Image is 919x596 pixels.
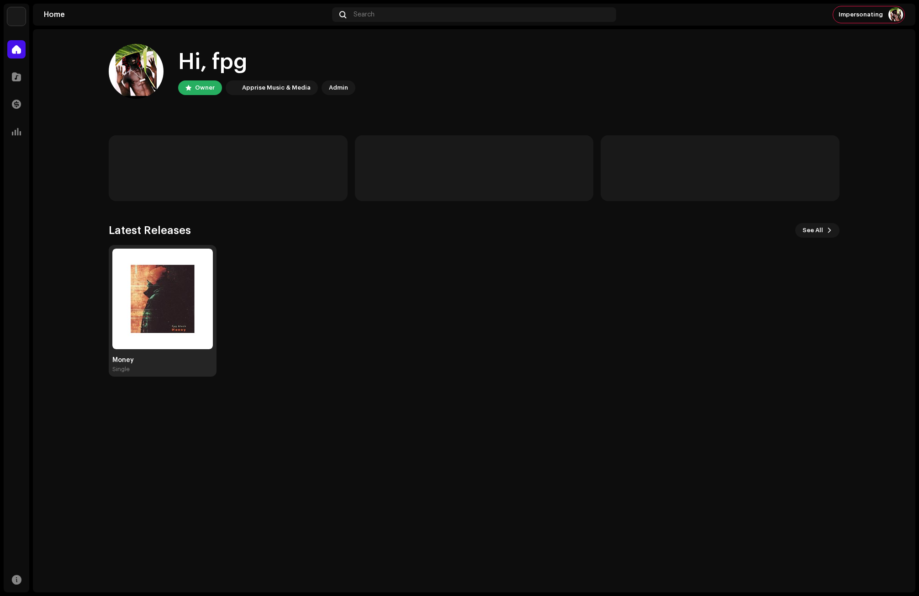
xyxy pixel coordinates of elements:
[109,44,164,99] img: 4f865e35-e55a-47fd-bf38-63a3c64e6656
[839,11,883,18] span: Impersonating
[354,11,375,18] span: Search
[7,7,26,26] img: 1c16f3de-5afb-4452-805d-3f3454e20b1b
[795,223,840,238] button: See All
[112,366,130,373] div: Single
[242,82,311,93] div: Apprise Music & Media
[44,11,328,18] div: Home
[329,82,348,93] div: Admin
[227,82,238,93] img: 1c16f3de-5afb-4452-805d-3f3454e20b1b
[109,223,191,238] h3: Latest Releases
[195,82,215,93] div: Owner
[803,221,823,239] span: See All
[112,357,213,364] div: Money
[112,249,213,349] img: 9a285342-2312-452f-9a2c-b337c8864a59
[178,48,355,77] div: Hi, fpg
[888,7,903,22] img: 4f865e35-e55a-47fd-bf38-63a3c64e6656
